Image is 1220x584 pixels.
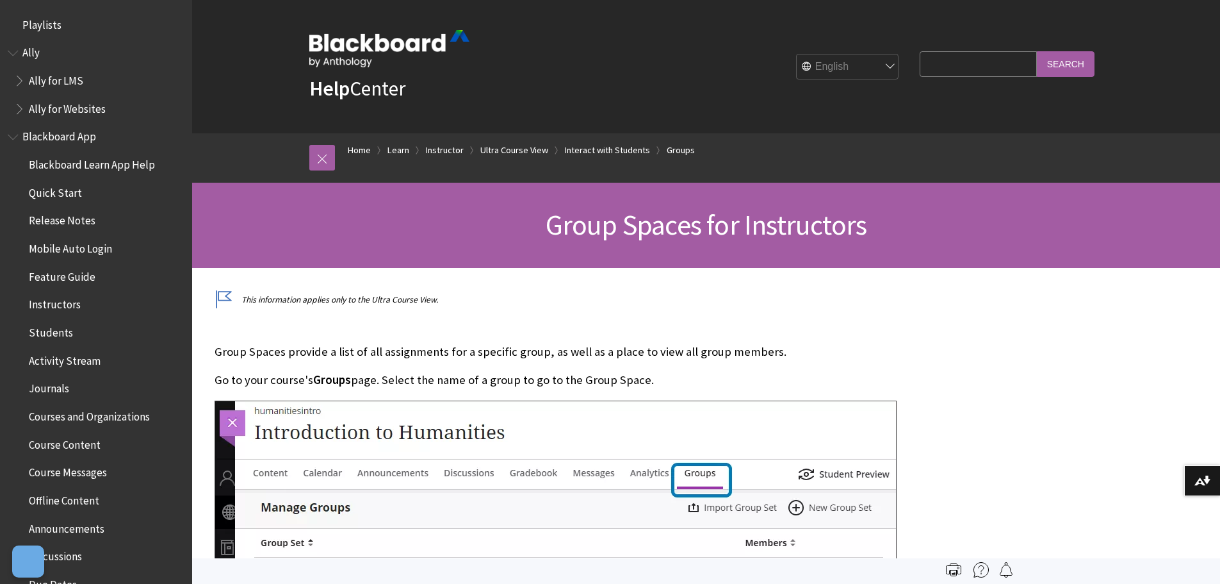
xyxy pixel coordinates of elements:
[426,142,464,158] a: Instructor
[1037,51,1094,76] input: Search
[12,546,44,578] button: Open Preferences
[215,294,1009,306] p: This information applies only to the Ultra Course View.
[565,142,650,158] a: Interact with Students
[29,406,150,423] span: Courses and Organizations
[215,372,1009,388] p: Go to your course's page. Select the name of a group to go to the Group Space.
[29,98,106,115] span: Ally for Websites
[22,126,96,144] span: Blackboard App
[387,142,409,158] a: Learn
[29,266,95,283] span: Feature Guide
[8,14,184,36] nav: Book outline for Playlists
[29,462,107,480] span: Course Messages
[29,182,82,199] span: Quick Start
[309,30,469,67] img: Blackboard by Anthology
[309,76,350,101] strong: Help
[29,378,69,396] span: Journals
[29,210,95,228] span: Release Notes
[29,294,81,312] span: Instructors
[998,562,1014,578] img: Follow this page
[215,344,1009,360] p: Group Spaces provide a list of all assignments for a specific group, as well as a place to view a...
[29,434,101,451] span: Course Content
[313,372,351,387] span: Groups
[29,546,82,563] span: Discussions
[29,322,73,339] span: Students
[8,42,184,120] nav: Book outline for Anthology Ally Help
[22,42,40,60] span: Ally
[348,142,371,158] a: Home
[29,238,112,255] span: Mobile Auto Login
[29,490,99,507] span: Offline Content
[29,518,104,535] span: Announcements
[946,562,961,578] img: Print
[973,562,989,578] img: More help
[546,207,867,242] span: Group Spaces for Instructors
[797,54,899,80] select: Site Language Selector
[22,14,61,31] span: Playlists
[309,76,405,101] a: HelpCenter
[29,70,83,87] span: Ally for LMS
[29,350,101,367] span: Activity Stream
[480,142,548,158] a: Ultra Course View
[667,142,695,158] a: Groups
[29,154,155,171] span: Blackboard Learn App Help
